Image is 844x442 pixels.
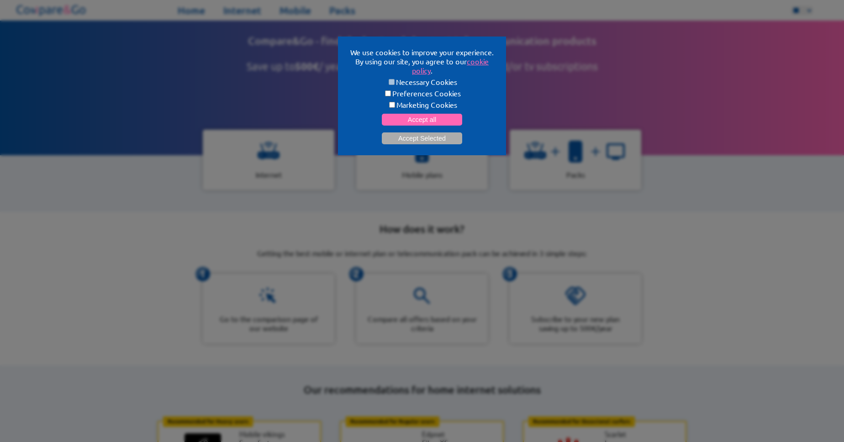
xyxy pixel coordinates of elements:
button: Accept Selected [382,132,462,144]
a: cookie policy [412,57,489,75]
input: Necessary Cookies [389,79,395,85]
p: We use cookies to improve your experience. By using our site, you agree to our . [349,47,495,75]
label: Preferences Cookies [349,89,495,98]
input: Preferences Cookies [385,90,391,96]
label: Marketing Cookies [349,100,495,109]
button: Accept all [382,114,462,126]
input: Marketing Cookies [389,102,395,108]
label: Necessary Cookies [349,77,495,86]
